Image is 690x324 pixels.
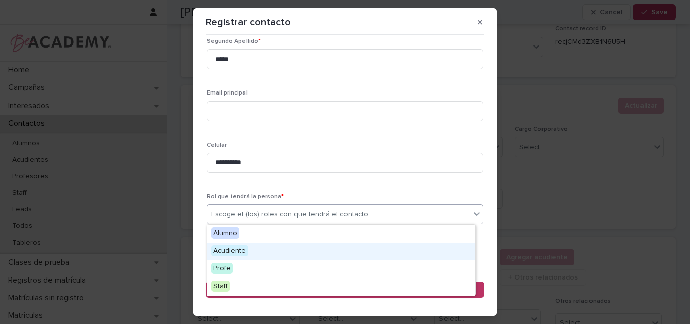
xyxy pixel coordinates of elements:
span: Rol que tendrá la persona [207,194,284,200]
span: Celular [207,142,227,148]
span: Segundo Apellido [207,38,261,44]
span: Acudiente [211,245,248,256]
span: Alumno [211,227,239,239]
span: Profe [211,263,233,274]
div: Staff [207,278,475,296]
button: Save [206,282,484,298]
span: Staff [211,281,230,292]
span: Email principal [207,90,248,96]
div: Alumno [207,225,475,243]
div: Acudiente [207,243,475,260]
div: Escoge el (los) roles con que tendrá el contacto [211,209,368,220]
p: Registrar contacto [206,16,291,28]
div: Profe [207,260,475,278]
